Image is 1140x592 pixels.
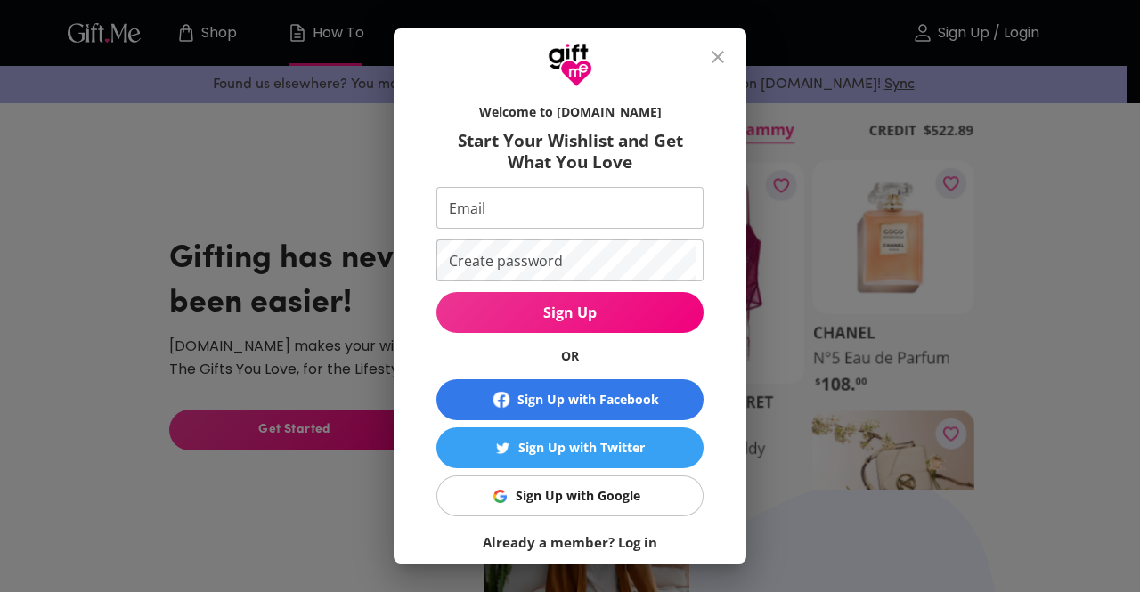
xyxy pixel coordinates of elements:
h6: Start Your Wishlist and Get What You Love [436,130,704,173]
img: GiftMe Logo [548,43,592,87]
span: Sign Up [436,303,704,322]
img: Sign Up with Twitter [496,442,509,455]
button: Sign Up with Facebook [436,379,704,420]
button: close [696,36,739,78]
div: Sign Up with Twitter [518,438,645,458]
button: Sign Up with TwitterSign Up with Twitter [436,427,704,468]
button: Sign Up with GoogleSign Up with Google [436,475,704,516]
a: Already a member? Log in [483,533,657,551]
img: Sign Up with Google [493,490,507,503]
h6: OR [436,347,704,365]
button: Sign Up [436,292,704,333]
div: Sign Up with Facebook [517,390,659,410]
div: Sign Up with Google [516,486,640,506]
h6: Welcome to [DOMAIN_NAME] [436,103,704,121]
